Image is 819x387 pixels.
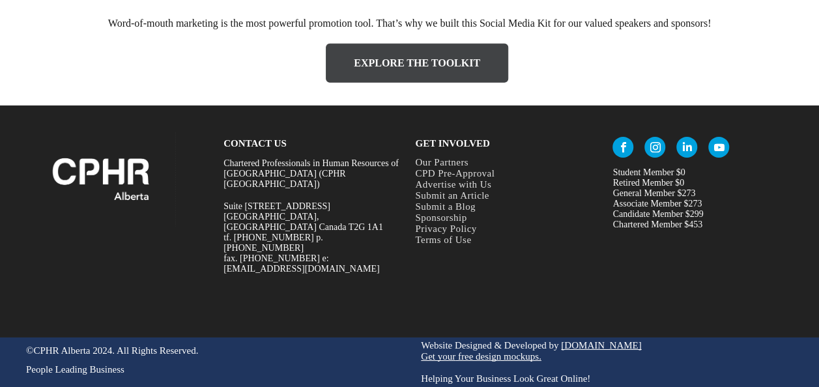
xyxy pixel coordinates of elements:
span: tf. [PHONE_NUMBER] p. [PHONE_NUMBER] [223,239,323,259]
a: Student Member $0 [612,169,694,178]
span: [GEOGRAPHIC_DATA], [GEOGRAPHIC_DATA] Canada T2G 1A1 [223,217,389,237]
a: Website Designed & Developed by [421,350,582,360]
a: Candidate Member $299 [612,213,715,222]
img: A white background with a few lines on it [26,132,176,227]
a: facebook [612,137,633,162]
a: Chartered Member $453 [612,224,714,233]
span: GET INVOLVED [415,139,485,149]
span: Word-of-mouth marketing is the most powerful promotion tool. That’s why we built this Social Medi... [73,18,747,29]
span: Suite [STREET_ADDRESS] [223,206,328,215]
span: People Leading Business [26,375,141,384]
a: Terms of Use [415,240,586,252]
a: youtube [708,137,729,162]
a: Advertise with Us [415,182,586,193]
a: Sponsorship [415,217,586,229]
a: Associate Member $273 [612,202,711,211]
a: Retired Member $0 [612,180,691,189]
a: Our Partners [415,158,586,170]
a: free design mockups. [463,362,561,371]
a: EXPLORE THE TOOLKIT [326,44,508,83]
a: Submit a Blog [415,205,586,217]
a: [DOMAIN_NAME] [585,350,667,360]
a: CONTACT US [223,139,287,149]
a: Submit an Article [415,193,586,205]
a: linkedin [676,137,697,162]
a: instagram [644,137,665,162]
span: EXPLORE THE TOOLKIT [360,58,474,70]
a: Get your [421,362,460,371]
a: CPD Pre-Approval [415,170,586,182]
a: Privacy Policy [415,229,586,240]
span: Chartered Professionals in Human Resources of [GEOGRAPHIC_DATA] (CPHR [GEOGRAPHIC_DATA]) [223,160,400,192]
span: fax. [PHONE_NUMBER] e:[EMAIL_ADDRESS][DOMAIN_NAME] [223,261,377,281]
span: ©CPHR Alberta 2024. All Rights Reserved. [26,355,218,365]
a: General Member $273 [612,191,706,200]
